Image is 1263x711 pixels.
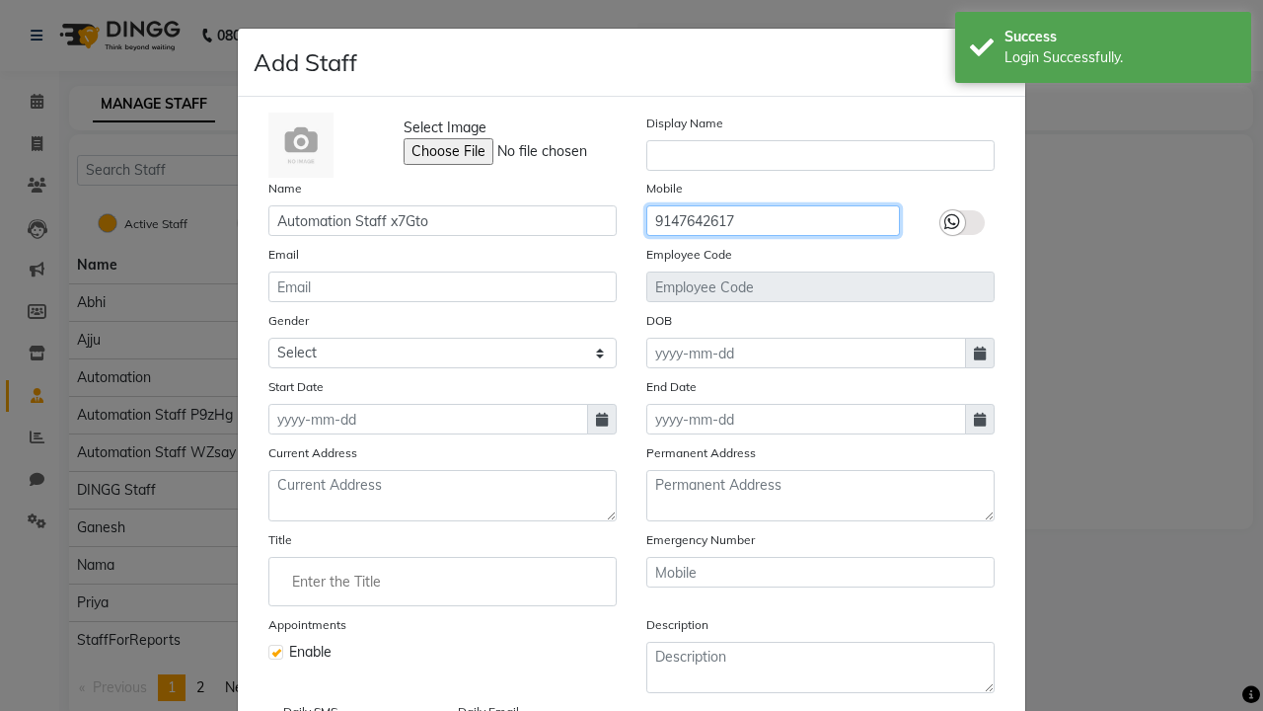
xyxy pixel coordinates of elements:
input: Mobile [646,557,995,588]
input: yyyy-mm-dd [646,338,966,368]
label: Current Address [268,444,357,462]
label: Email [268,246,299,264]
label: Gender [268,312,309,330]
input: Name [268,205,617,236]
input: yyyy-mm-dd [646,404,966,434]
input: Select Image [404,138,672,165]
label: End Date [646,378,697,396]
input: Mobile [646,205,900,236]
div: Success [1004,27,1236,47]
label: Permanent Address [646,444,756,462]
label: Emergency Number [646,531,755,549]
input: yyyy-mm-dd [268,404,588,434]
input: Email [268,272,617,302]
label: Display Name [646,115,723,132]
label: Name [268,180,302,197]
label: Mobile [646,180,683,197]
h4: Add Staff [254,44,357,80]
div: Login Successfully. [1004,47,1236,68]
label: Description [646,616,708,634]
label: Start Date [268,378,324,396]
label: Employee Code [646,246,732,264]
input: Enter the Title [277,562,608,601]
input: Employee Code [646,272,995,302]
label: Appointments [268,616,346,634]
img: Cinque Terre [268,113,334,178]
span: Enable [289,642,332,663]
span: Select Image [404,118,486,138]
label: DOB [646,312,672,330]
label: Title [268,531,292,549]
